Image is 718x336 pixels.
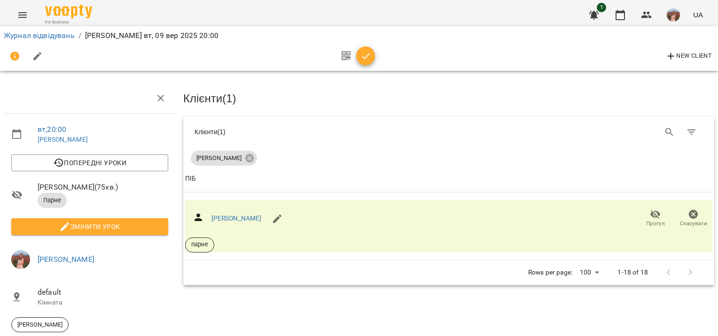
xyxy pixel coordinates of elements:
a: [PERSON_NAME] [38,136,88,143]
button: New Client [663,49,714,64]
a: Журнал відвідувань [4,31,75,40]
button: Скасувати [674,206,712,232]
button: Попередні уроки [11,154,168,171]
span: default [38,287,168,298]
a: вт , 20:00 [38,125,66,134]
img: Voopty Logo [45,5,92,18]
div: Sort [185,173,196,184]
button: UA [689,6,707,23]
p: [PERSON_NAME] вт, 09 вер 2025 20:00 [85,30,219,41]
span: 1 [597,3,606,12]
span: Скасувати [680,220,707,228]
button: Фільтр [680,121,703,144]
span: New Client [665,51,712,62]
div: 100 [576,266,602,279]
p: Rows per page: [528,268,572,277]
div: [PERSON_NAME] [11,317,69,332]
p: 1-18 of 18 [617,268,648,277]
button: Змінити урок [11,218,168,235]
span: For Business [45,19,92,25]
img: 048db166075239a293953ae74408eb65.jpg [11,250,30,269]
span: Прогул [646,220,665,228]
span: Попередні уроки [19,157,161,168]
button: Menu [11,4,34,26]
span: UA [693,10,703,20]
span: ПІБ [185,173,712,184]
span: Змінити урок [19,221,161,232]
li: / [78,30,81,41]
span: Парне [38,196,67,205]
div: Клієнти ( 1 ) [195,127,442,137]
button: Search [658,121,681,144]
nav: breadcrumb [4,30,714,41]
a: [PERSON_NAME] [38,255,94,264]
h3: Клієнти ( 1 ) [183,92,714,105]
button: Прогул [636,206,674,232]
p: Кімната [38,298,168,307]
span: [PERSON_NAME] [191,154,247,162]
div: ПІБ [185,173,196,184]
img: 048db166075239a293953ae74408eb65.jpg [667,8,680,22]
div: Table Toolbar [183,117,714,147]
div: [PERSON_NAME] [191,151,257,166]
a: [PERSON_NAME] [211,214,262,222]
span: [PERSON_NAME] ( 75 хв. ) [38,182,168,193]
span: [PERSON_NAME] [12,321,68,329]
span: парне [186,240,214,249]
